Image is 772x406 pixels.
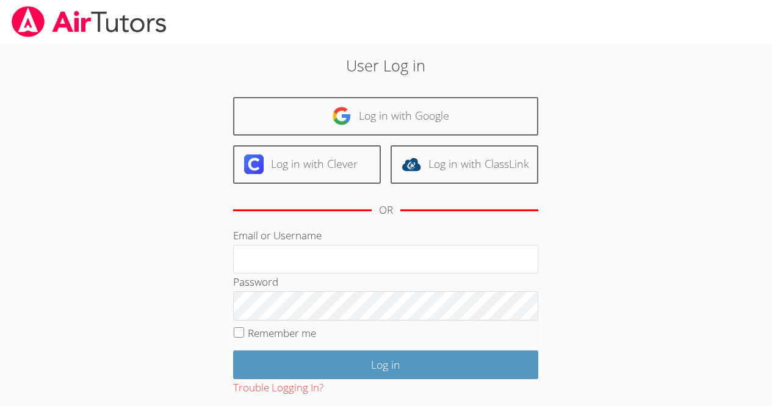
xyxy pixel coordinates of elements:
label: Remember me [248,326,316,340]
a: Log in with Clever [233,145,381,184]
img: clever-logo-6eab21bc6e7a338710f1a6ff85c0baf02591cd810cc4098c63d3a4b26e2feb20.svg [244,154,264,174]
img: classlink-logo-d6bb404cc1216ec64c9a2012d9dc4662098be43eaf13dc465df04b49fa7ab582.svg [402,154,421,174]
label: Password [233,275,278,289]
img: airtutors_banner-c4298cdbf04f3fff15de1276eac7730deb9818008684d7c2e4769d2f7ddbe033.png [10,6,168,37]
a: Log in with Google [233,97,538,136]
button: Trouble Logging In? [233,379,323,397]
a: Log in with ClassLink [391,145,538,184]
label: Email or Username [233,228,322,242]
div: OR [379,201,393,219]
img: google-logo-50288ca7cdecda66e5e0955fdab243c47b7ad437acaf1139b6f446037453330a.svg [332,106,352,126]
h2: User Log in [178,54,594,77]
input: Log in [233,350,538,379]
